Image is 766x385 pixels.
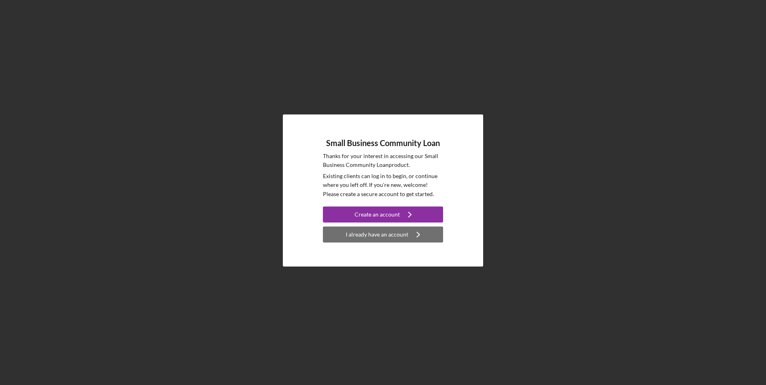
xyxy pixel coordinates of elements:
[346,227,408,243] div: I already have an account
[323,207,443,225] a: Create an account
[326,138,440,148] h4: Small Business Community Loan
[323,207,443,223] button: Create an account
[323,227,443,243] button: I already have an account
[323,172,443,199] p: Existing clients can log in to begin, or continue where you left off. If you're new, welcome! Ple...
[355,207,400,223] div: Create an account
[323,152,443,170] p: Thanks for your interest in accessing our Small Business Community Loan product.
